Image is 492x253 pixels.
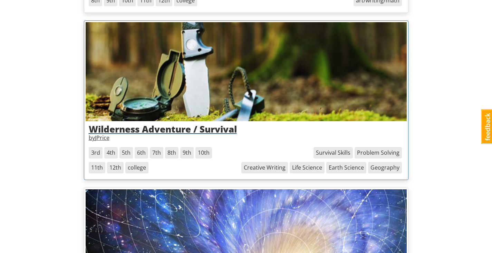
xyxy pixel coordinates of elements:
span: Geography [368,162,402,173]
span: 5th [119,147,133,159]
span: 3rd [89,147,103,159]
a: Wilderness Adventure / SurvivalbyJPrice3rd 4th 5th 6th 7th 8th 9th 10th 11th 12th collegeGeograph... [84,20,408,180]
span: 6th [135,147,148,159]
span: 9th [180,147,194,159]
span: 12th [107,162,124,173]
span: 4th [104,147,118,159]
span: 8th [165,147,179,159]
span: Life Science [290,162,325,173]
span: Earth Science [326,162,366,173]
p: by JPrice [89,134,404,142]
span: Problem Solving [355,147,402,159]
span: college [125,162,148,173]
span: 10th [195,147,212,159]
span: Creative Writing [241,162,288,173]
span: Survival Skills [313,147,353,159]
span: 7th [150,147,163,159]
h3: Wilderness Adventure / Survival [89,124,404,134]
img: jhptzdg5o2kxi3cbdpx8.jpg [86,22,407,121]
span: 11th [89,162,105,173]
